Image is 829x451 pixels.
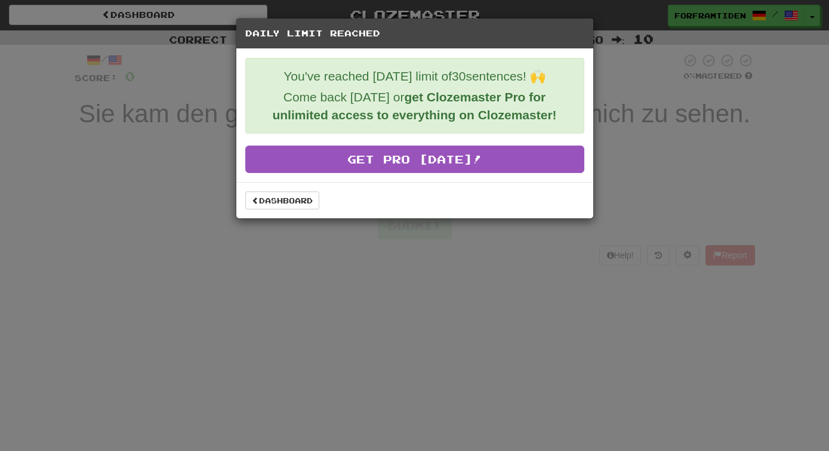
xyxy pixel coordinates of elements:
[255,88,575,124] p: Come back [DATE] or
[255,67,575,85] p: You've reached [DATE] limit of 30 sentences! 🙌
[245,27,584,39] h5: Daily Limit Reached
[245,191,319,209] a: Dashboard
[272,90,556,122] strong: get Clozemaster Pro for unlimited access to everything on Clozemaster!
[245,146,584,173] a: Get Pro [DATE]!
